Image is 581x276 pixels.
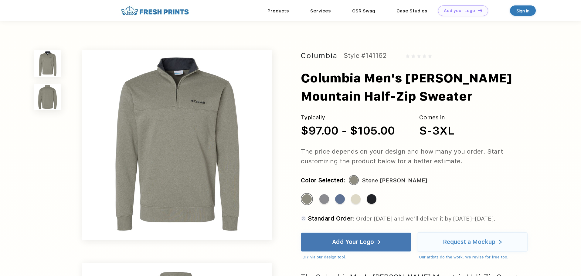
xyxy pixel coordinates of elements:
[351,194,361,204] div: Oatmeal Heather
[406,54,409,58] img: gray_star.svg
[335,194,345,204] div: Carbon Heather
[301,176,345,185] div: Color Selected:
[362,176,427,185] div: Stone [PERSON_NAME]
[510,5,536,16] a: Sign in
[301,50,337,61] div: Columbia
[34,84,61,110] img: func=resize&h=100
[419,254,528,260] div: Our artists do the work! We revise for free too.
[344,50,386,61] div: Style #141162
[417,54,421,58] img: gray_star.svg
[411,54,415,58] img: gray_star.svg
[267,8,289,14] a: Products
[378,240,380,244] img: white arrow
[356,215,495,222] span: Order [DATE] and we’ll deliver it by [DATE]–[DATE].
[428,54,432,58] img: gray_star.svg
[301,69,562,105] div: Columbia Men's [PERSON_NAME] Mountain Half-Zip Sweater
[301,147,539,166] div: The price depends on your design and how many you order. Start customizing the product below for ...
[516,7,529,14] div: Sign in
[423,54,426,58] img: gray_star.svg
[82,50,272,240] img: func=resize&h=640
[332,239,374,245] div: Add Your Logo
[367,194,376,204] div: Black
[301,113,395,122] div: Typically
[419,122,454,139] div: S-3XL
[444,8,475,13] div: Add your Logo
[34,50,61,77] img: func=resize&h=100
[303,254,411,260] div: DIY via our design tool.
[478,9,482,12] img: DT
[308,215,355,222] span: Standard Order:
[319,194,329,204] div: Charcoal Heather
[419,113,454,122] div: Comes in
[119,5,191,16] img: fo%20logo%202.webp
[499,240,502,244] img: white arrow
[301,122,395,139] div: $97.00 - $105.00
[302,194,312,204] div: Stone Green Heather
[443,239,495,245] div: Request a Mockup
[301,216,306,221] img: standard order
